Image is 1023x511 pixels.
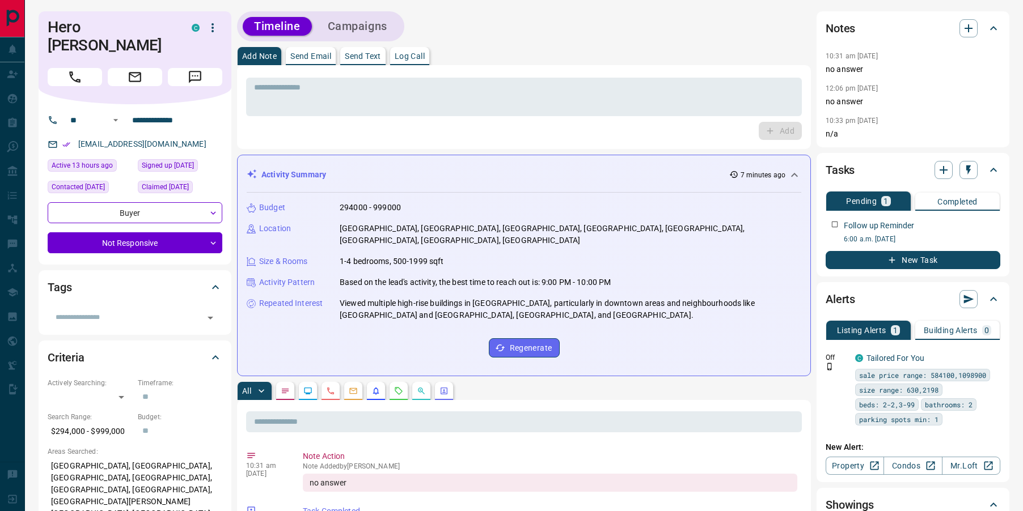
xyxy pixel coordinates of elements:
p: 1 [893,326,898,334]
p: Viewed multiple high-rise buildings in [GEOGRAPHIC_DATA], particularly in downtown areas and neig... [340,297,801,321]
p: 0 [984,326,989,334]
h2: Notes [826,19,855,37]
svg: Agent Actions [439,386,449,395]
p: 6:00 a.m. [DATE] [844,234,1000,244]
svg: Notes [281,386,290,395]
p: Send Email [290,52,331,60]
span: sale price range: 584100,1098900 [859,369,986,381]
p: $294,000 - $999,000 [48,422,132,441]
div: Activity Summary7 minutes ago [247,164,801,185]
p: [GEOGRAPHIC_DATA], [GEOGRAPHIC_DATA], [GEOGRAPHIC_DATA], [GEOGRAPHIC_DATA], [GEOGRAPHIC_DATA], [G... [340,223,801,246]
p: Repeated Interest [259,297,323,309]
p: 7 minutes ago [741,170,785,180]
p: 1 [883,197,888,205]
h2: Tags [48,278,71,296]
p: Activity Summary [261,169,326,181]
p: Off [826,352,848,363]
div: Tue Jun 03 2025 [138,159,222,175]
p: Budget [259,202,285,214]
span: size range: 630,2198 [859,384,939,395]
svg: Listing Alerts [371,386,381,395]
p: Areas Searched: [48,446,222,457]
p: 10:33 pm [DATE] [826,117,878,125]
svg: Requests [394,386,403,395]
span: Message [168,68,222,86]
p: n/a [826,128,1000,140]
a: Property [826,457,884,475]
div: Not Responsive [48,232,222,253]
p: Follow up Reminder [844,220,914,232]
p: Building Alerts [924,326,978,334]
h2: Alerts [826,290,855,308]
svg: Lead Browsing Activity [303,386,312,395]
p: Location [259,223,291,235]
a: Condos [883,457,942,475]
p: Budget: [138,412,222,422]
div: Mon Aug 11 2025 [48,181,132,197]
div: Criteria [48,344,222,371]
p: Pending [846,197,877,205]
p: no answer [826,63,1000,75]
div: Tasks [826,156,1000,184]
h1: Hero [PERSON_NAME] [48,18,175,54]
p: Timeframe: [138,378,222,388]
p: New Alert: [826,441,1000,453]
div: Mon Aug 11 2025 [138,181,222,197]
span: Signed up [DATE] [142,160,194,171]
svg: Emails [349,386,358,395]
button: Timeline [243,17,312,36]
span: Contacted [DATE] [52,181,105,193]
button: Open [109,113,122,127]
p: Log Call [395,52,425,60]
svg: Email Verified [62,140,70,148]
div: Alerts [826,286,1000,313]
p: Based on the lead's activity, the best time to reach out is: 9:00 PM - 10:00 PM [340,276,611,288]
p: Actively Searching: [48,378,132,388]
h2: Tasks [826,161,855,179]
svg: Opportunities [417,386,426,395]
a: Tailored For You [866,354,924,363]
span: Call [48,68,102,86]
button: Campaigns [316,17,399,36]
div: condos.ca [855,354,863,362]
div: Notes [826,15,1000,42]
span: parking spots min: 1 [859,414,939,425]
p: 1-4 bedrooms, 500-1999 sqft [340,255,444,267]
p: 10:31 am [246,462,286,470]
div: Tags [48,274,222,301]
p: Send Text [345,52,381,60]
span: Email [108,68,162,86]
button: Open [202,310,218,326]
p: Size & Rooms [259,255,308,267]
p: Search Range: [48,412,132,422]
p: Note Added by [PERSON_NAME] [303,462,797,470]
svg: Push Notification Only [826,363,834,371]
span: bathrooms: 2 [925,399,973,410]
button: New Task [826,251,1000,269]
p: 294000 - 999000 [340,202,401,214]
p: no answer [826,96,1000,108]
h2: Criteria [48,348,84,367]
p: Completed [937,198,978,206]
p: Activity Pattern [259,276,315,288]
p: All [242,387,251,395]
div: Wed Aug 13 2025 [48,159,132,175]
span: Active 13 hours ago [52,160,113,171]
p: 10:31 am [DATE] [826,52,878,60]
p: Add Note [242,52,277,60]
div: Buyer [48,202,222,223]
span: Claimed [DATE] [142,181,189,193]
span: beds: 2-2,3-99 [859,399,915,410]
button: Regenerate [489,338,560,357]
p: Listing Alerts [837,326,886,334]
a: [EMAIL_ADDRESS][DOMAIN_NAME] [78,139,206,148]
p: [DATE] [246,470,286,478]
p: Note Action [303,450,797,462]
svg: Calls [326,386,335,395]
a: Mr.Loft [942,457,1000,475]
div: condos.ca [192,24,200,32]
div: no answer [303,474,797,492]
p: 12:06 pm [DATE] [826,84,878,92]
